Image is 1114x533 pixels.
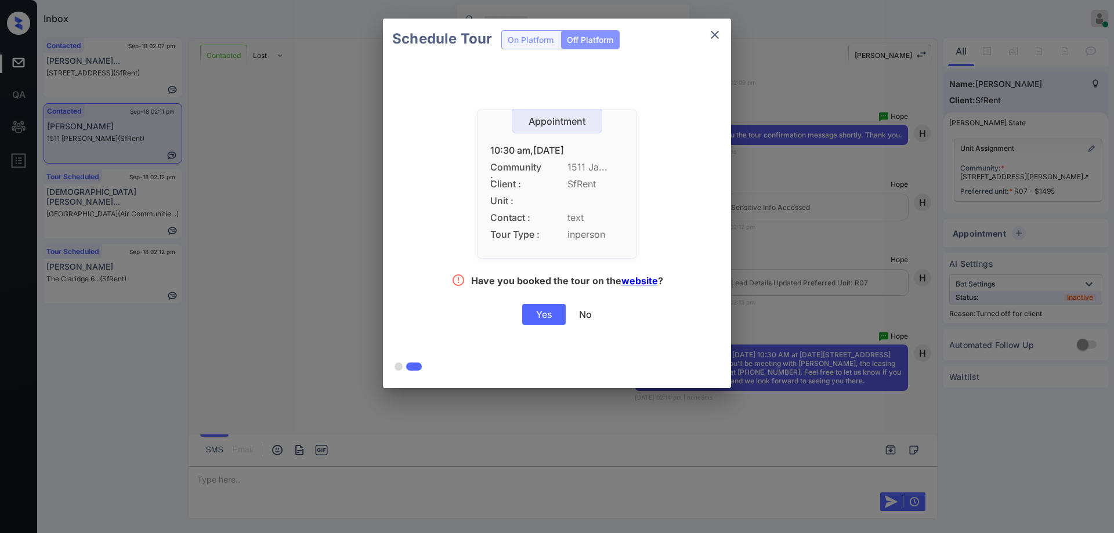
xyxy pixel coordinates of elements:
span: 1511 Ja... [567,162,624,173]
span: Unit : [490,195,542,206]
span: Tour Type : [490,229,542,240]
span: Client : [490,179,542,190]
div: 10:30 am,[DATE] [490,145,624,156]
div: Appointment [512,116,602,127]
div: No [579,309,592,320]
span: text [567,212,624,223]
span: SfRent [567,179,624,190]
span: inperson [567,229,624,240]
div: Have you booked the tour on the ? [471,275,663,289]
a: website [621,275,658,287]
span: Contact : [490,212,542,223]
h2: Schedule Tour [383,19,501,59]
div: Yes [522,304,566,325]
button: close [703,23,726,46]
span: Community : [490,162,542,173]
